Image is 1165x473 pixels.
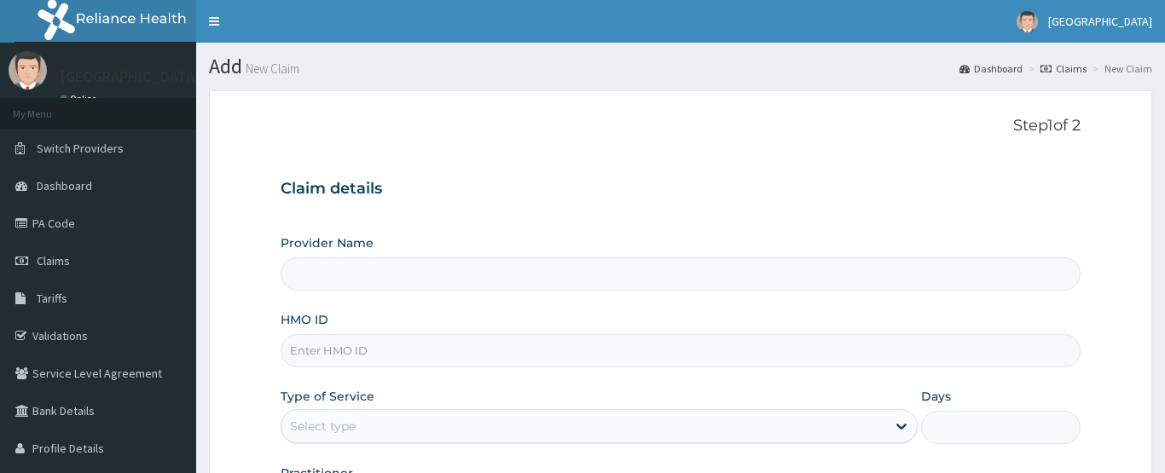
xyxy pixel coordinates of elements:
[1088,61,1152,76] li: New Claim
[1040,61,1087,76] a: Claims
[60,93,101,105] a: Online
[37,141,124,156] span: Switch Providers
[209,55,1152,78] h1: Add
[242,62,299,75] small: New Claim
[60,69,200,84] p: [GEOGRAPHIC_DATA]
[281,388,374,405] label: Type of Service
[281,334,1081,367] input: Enter HMO ID
[281,234,374,251] label: Provider Name
[1017,11,1038,32] img: User Image
[281,117,1081,136] p: Step 1 of 2
[281,180,1081,199] h3: Claim details
[37,178,92,193] span: Dashboard
[290,418,356,435] div: Select type
[9,51,47,89] img: User Image
[37,291,67,306] span: Tariffs
[281,311,328,328] label: HMO ID
[959,61,1023,76] a: Dashboard
[37,253,70,268] span: Claims
[921,388,951,405] label: Days
[1048,14,1152,29] span: [GEOGRAPHIC_DATA]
